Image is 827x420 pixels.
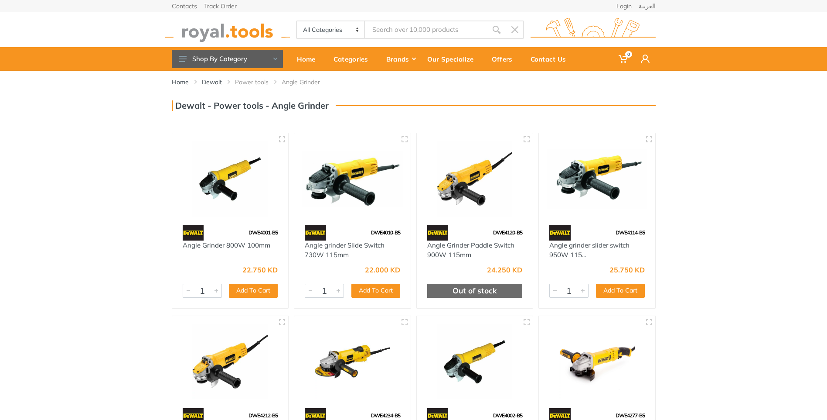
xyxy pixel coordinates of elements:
div: 24.250 KD [487,266,522,273]
div: Our Specialize [421,50,486,68]
img: 45.webp [183,225,204,241]
a: Angle Grinder 800W 100mm [183,241,270,249]
div: Brands [380,50,421,68]
img: royal.tools Logo [165,18,290,42]
span: DWE4212-B5 [248,412,278,419]
li: Angle Grinder [282,78,333,86]
span: DWE4277-B5 [616,412,645,419]
a: 0 [613,47,635,71]
img: Royal Tools - Angle Grinder 1500W 5 [302,324,403,399]
a: Angle Grinder Paddle Switch 900W 115mm [427,241,514,259]
a: Angle grinder Slide Switch 730W 115mm [305,241,385,259]
img: 45.webp [427,225,449,241]
img: royal.tools Logo [531,18,656,42]
div: Categories [327,50,380,68]
nav: breadcrumb [172,78,656,86]
span: DWE4001-B5 [248,229,278,236]
span: DWE4114-B5 [616,229,645,236]
a: Contacts [172,3,197,9]
img: 45.webp [549,225,571,241]
a: العربية [639,3,656,9]
div: Out of stock [427,284,523,298]
a: Dewalt [202,78,222,86]
select: Category [297,21,365,38]
div: Contact Us [524,50,578,68]
div: 22.000 KD [365,266,400,273]
span: DWE4010-B5 [371,229,400,236]
span: DWE4002-B5 [493,412,522,419]
button: Shop By Category [172,50,283,68]
div: Offers [486,50,524,68]
a: Login [616,3,632,9]
a: Angle grinder slider switch 950W 115... [549,241,630,259]
button: Add To Cart [229,284,278,298]
img: Royal Tools - ANGLE GRINDER 1250W 5mm [547,324,647,399]
button: Add To Cart [596,284,645,298]
a: Our Specialize [421,47,486,71]
img: 45.webp [305,225,326,241]
img: Royal Tools - Angle Grinder 800W 100mm [180,141,281,217]
img: Royal Tools - Angle Grinder Paddle Switch Small 1200W 115mm [180,324,281,399]
img: Royal Tools - Angle Grinder Paddle Switch 900W 115mm [425,141,525,217]
button: Add To Cart [351,284,400,298]
a: Home [291,47,327,71]
input: Site search [365,21,487,39]
span: 0 [625,51,632,58]
a: Power tools [235,78,269,86]
a: Offers [486,47,524,71]
a: Categories [327,47,380,71]
img: Royal Tools - Angle Grinder 800W 100mm [425,324,525,399]
a: Track Order [204,3,237,9]
img: Royal Tools - Angle grinder slider switch 950W 115mm [547,141,647,217]
a: Home [172,78,189,86]
span: DWE4234-B5 [371,412,400,419]
div: 25.750 KD [609,266,645,273]
h3: Dewalt - Power tools - Angle Grinder [172,100,329,111]
a: Contact Us [524,47,578,71]
img: Royal Tools - Angle grinder Slide Switch 730W 115mm [302,141,403,217]
div: Home [291,50,327,68]
span: DWE4120-B5 [493,229,522,236]
div: 22.750 KD [242,266,278,273]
